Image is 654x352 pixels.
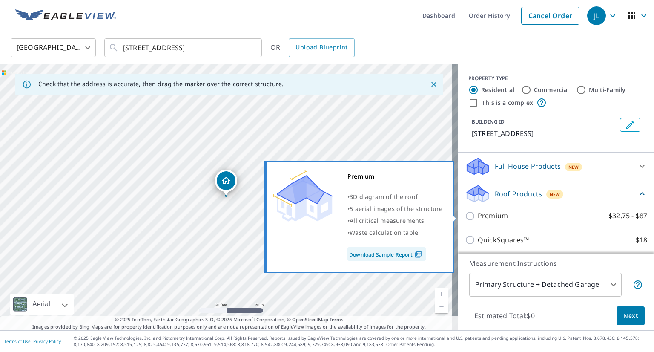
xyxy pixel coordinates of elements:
div: • [347,203,443,215]
div: Premium [347,170,443,182]
div: Primary Structure + Detached Garage [469,273,622,297]
span: All critical measurements [350,216,424,225]
p: Premium [478,211,508,221]
img: EV Logo [15,9,116,22]
div: [GEOGRAPHIC_DATA] [11,36,96,60]
div: PROPERTY TYPE [468,75,644,82]
div: Full House ProductsNew [465,156,647,176]
button: Next [617,306,645,326]
a: Privacy Policy [33,338,61,344]
label: Multi-Family [589,86,626,94]
div: Aerial [10,294,74,315]
button: Edit building 1 [620,118,640,132]
div: Dropped pin, building 1, Residential property, 110 W Flaget Ave Bardstown, KY 40004 [215,170,237,196]
div: Aerial [30,294,53,315]
span: Upload Blueprint [295,42,347,53]
p: | [4,339,61,344]
span: Your report will include the primary structure and a detached garage if one exists. [633,280,643,290]
div: Roof ProductsNew [465,184,647,204]
a: Terms of Use [4,338,31,344]
p: $32.75 - $87 [608,211,647,221]
p: Estimated Total: $0 [468,306,542,325]
div: • [347,227,443,239]
span: © 2025 TomTom, Earthstar Geographics SIO, © 2025 Microsoft Corporation, © [115,316,344,323]
a: Cancel Order [521,7,579,25]
a: Terms [330,316,344,323]
div: • [347,191,443,203]
a: Download Sample Report [347,247,426,261]
p: Measurement Instructions [469,258,643,268]
span: Waste calculation table [350,228,418,237]
p: $18 [636,235,647,245]
span: 5 aerial images of the structure [350,205,442,213]
span: New [568,164,579,170]
div: • [347,215,443,227]
img: Premium [273,170,333,222]
div: JL [587,6,606,25]
p: BUILDING ID [472,118,505,125]
p: Roof Products [495,189,542,199]
span: 3D diagram of the roof [350,193,418,201]
input: Search by address or latitude-longitude [123,36,244,60]
p: QuickSquares™ [478,235,529,245]
div: OR [270,38,355,57]
a: Current Level 19, Zoom Out [435,300,448,313]
a: Current Level 19, Zoom In [435,288,448,300]
label: This is a complex [482,98,533,107]
img: Pdf Icon [413,251,424,258]
a: Upload Blueprint [289,38,354,57]
button: Close [428,79,439,90]
p: Check that the address is accurate, then drag the marker over the correct structure. [38,80,284,88]
p: [STREET_ADDRESS] [472,128,617,138]
span: New [550,191,560,198]
label: Commercial [534,86,569,94]
a: OpenStreetMap [292,316,328,323]
p: Full House Products [495,161,561,171]
label: Residential [481,86,514,94]
span: Next [623,311,638,321]
p: © 2025 Eagle View Technologies, Inc. and Pictometry International Corp. All Rights Reserved. Repo... [74,335,650,348]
